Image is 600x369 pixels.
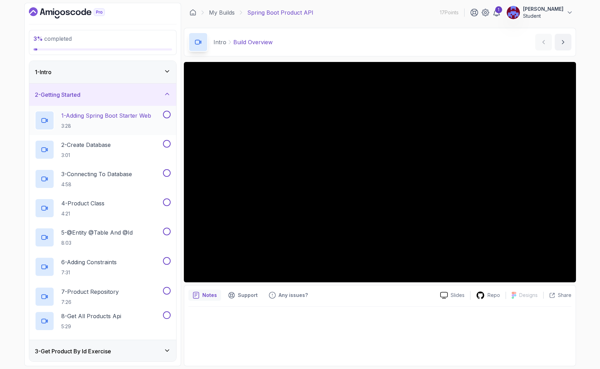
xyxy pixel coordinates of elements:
h3: 1 - Intro [35,68,52,76]
p: Build Overview [233,38,273,46]
p: Slides [451,292,465,299]
p: 3:28 [61,123,151,129]
p: 3 - Connecting To Database [61,170,132,178]
div: 1 [495,6,502,13]
a: Repo [470,291,506,300]
p: Spring Boot Product API [247,8,313,17]
button: user profile image[PERSON_NAME]Student [506,6,573,19]
a: Dashboard [189,9,196,16]
button: 8-Get All Products Api5:29 [35,311,171,331]
button: previous content [535,34,552,50]
p: 4 - Product Class [61,199,104,207]
p: Designs [519,292,538,299]
span: completed [33,35,72,42]
button: 2-Getting Started [29,84,176,106]
p: 1 - Adding Spring Boot Starter Web [61,111,151,120]
button: Support button [224,290,262,301]
p: 7 - Product Repository [61,288,119,296]
a: Dashboard [29,7,121,18]
p: 4:58 [61,181,132,188]
iframe: 1 - Build Overview [184,62,576,282]
h3: 3 - Get Product By Id Exercise [35,347,111,355]
p: 2 - Create Database [61,141,111,149]
a: My Builds [209,8,235,17]
p: Intro [213,38,226,46]
p: 7:31 [61,269,117,276]
button: 3-Get Product By Id Exercise [29,340,176,362]
button: 7-Product Repository7:26 [35,287,171,306]
p: Student [523,13,563,19]
p: 8:03 [61,240,133,246]
p: 4:21 [61,210,104,217]
p: Any issues? [279,292,308,299]
h3: 2 - Getting Started [35,91,80,99]
button: 6-Adding Constraints7:31 [35,257,171,276]
button: next content [555,34,571,50]
img: user profile image [507,6,520,19]
button: 4-Product Class4:21 [35,198,171,218]
span: 3 % [33,35,43,42]
button: Feedback button [265,290,312,301]
p: [PERSON_NAME] [523,6,563,13]
p: 6 - Adding Constraints [61,258,117,266]
p: 17 Points [440,9,459,16]
button: 1-Adding Spring Boot Starter Web3:28 [35,111,171,130]
p: Share [558,292,571,299]
button: Share [543,292,571,299]
button: notes button [188,290,221,301]
button: 3-Connecting To Database4:58 [35,169,171,189]
p: Support [238,292,258,299]
p: 5 - @Entity @Table And @Id [61,228,133,237]
p: Notes [202,292,217,299]
p: 7:26 [61,299,119,306]
button: 1-Intro [29,61,176,83]
p: Repo [488,292,500,299]
a: Slides [435,292,470,299]
p: 5:29 [61,323,121,330]
button: 5-@Entity @Table And @Id8:03 [35,228,171,247]
a: 1 [492,8,501,17]
p: 8 - Get All Products Api [61,312,121,320]
button: 2-Create Database3:01 [35,140,171,159]
p: 3:01 [61,152,111,159]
